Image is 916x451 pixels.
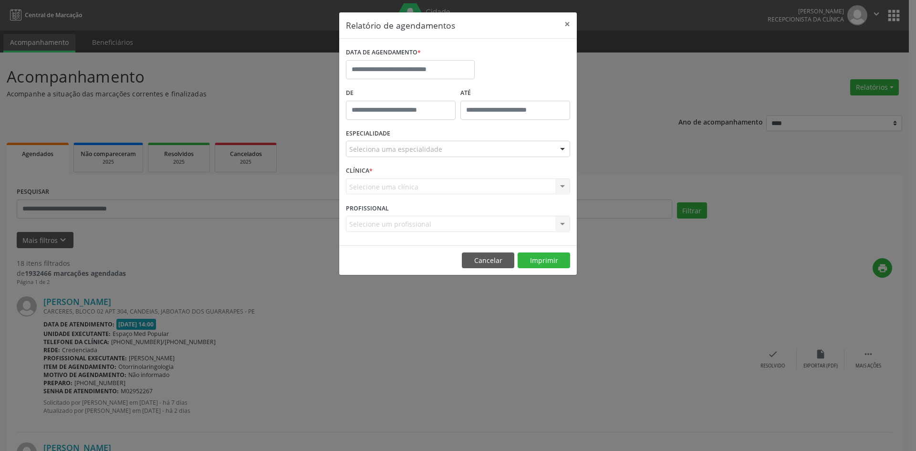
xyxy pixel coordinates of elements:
label: De [346,86,456,101]
h5: Relatório de agendamentos [346,19,455,31]
span: Seleciona uma especialidade [349,144,442,154]
button: Imprimir [518,252,570,269]
label: ATÉ [460,86,570,101]
label: PROFISSIONAL [346,201,389,216]
label: DATA DE AGENDAMENTO [346,45,421,60]
button: Cancelar [462,252,514,269]
label: ESPECIALIDADE [346,126,390,141]
button: Close [558,12,577,36]
label: CLÍNICA [346,164,373,178]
